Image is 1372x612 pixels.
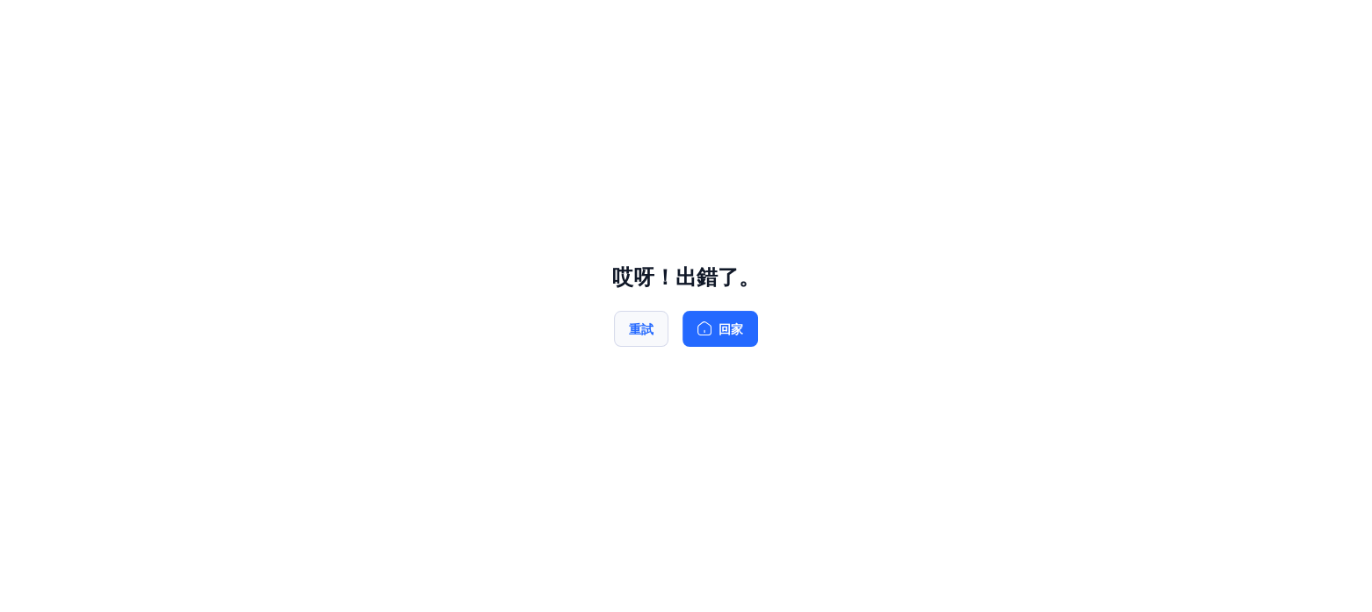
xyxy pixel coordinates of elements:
[612,264,760,290] font: 哎呀！出錯了。
[682,311,758,347] button: 回家
[629,321,654,336] font: 重試
[718,321,743,336] font: 回家
[614,311,668,347] button: 重試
